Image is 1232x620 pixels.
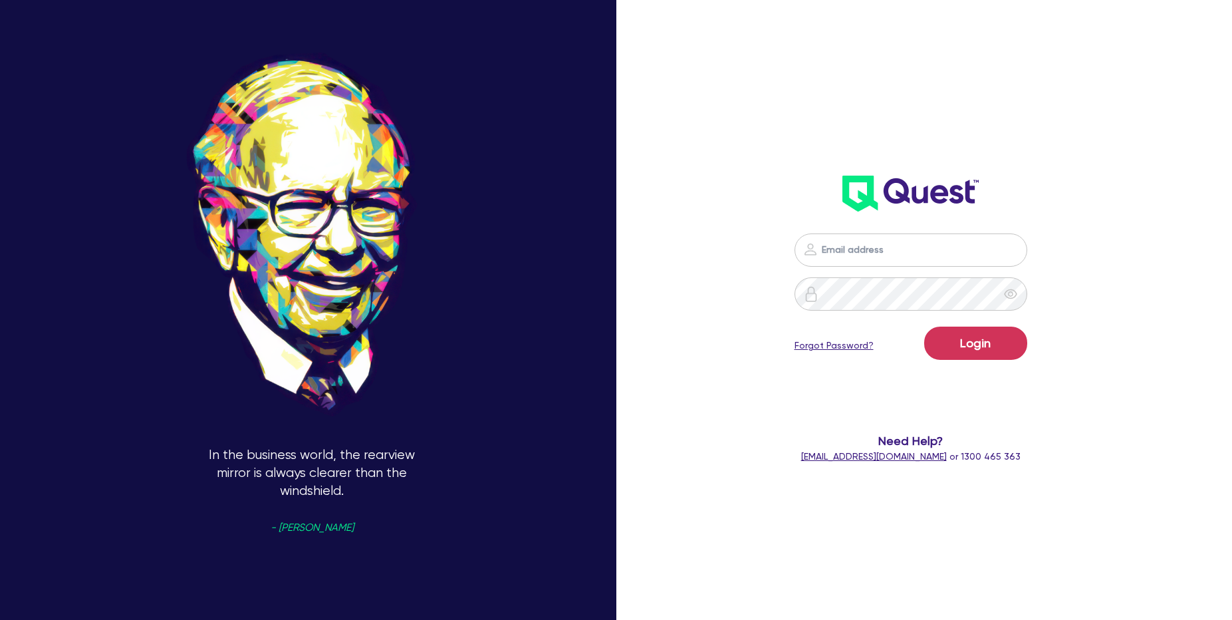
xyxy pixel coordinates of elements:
button: Login [924,327,1027,360]
span: - [PERSON_NAME] [271,523,354,533]
input: Email address [795,233,1027,267]
span: or 1300 465 363 [801,451,1021,462]
span: Need Help? [746,432,1075,450]
a: [EMAIL_ADDRESS][DOMAIN_NAME] [801,451,947,462]
img: icon-password [802,241,818,257]
img: wH2k97JdezQIQAAAABJRU5ErkJggg== [842,176,979,212]
a: Forgot Password? [795,339,874,353]
span: eye [1004,287,1017,301]
img: icon-password [803,286,819,302]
